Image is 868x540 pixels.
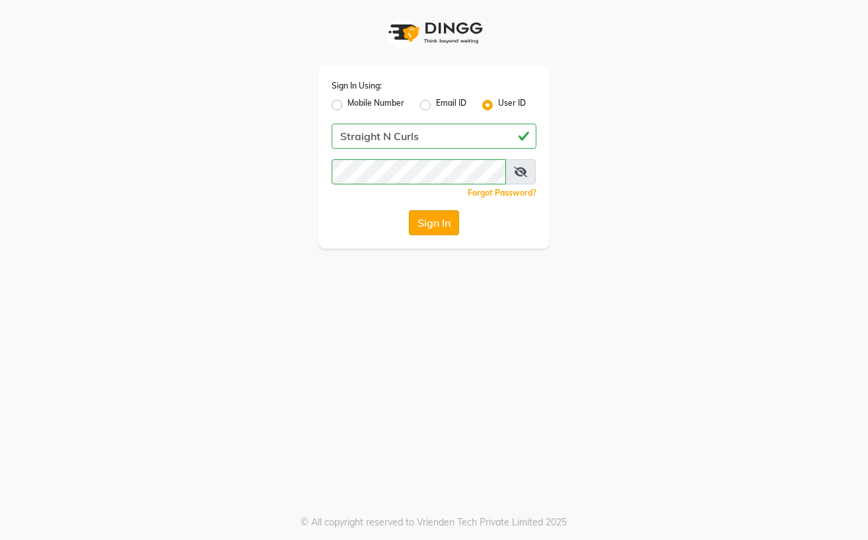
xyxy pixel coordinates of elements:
[436,97,466,113] label: Email ID
[332,159,506,184] input: Username
[332,124,536,149] input: Username
[332,80,382,92] label: Sign In Using:
[347,97,404,113] label: Mobile Number
[381,13,487,52] img: logo1.svg
[409,210,459,235] button: Sign In
[468,188,536,198] a: Forgot Password?
[498,97,526,113] label: User ID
